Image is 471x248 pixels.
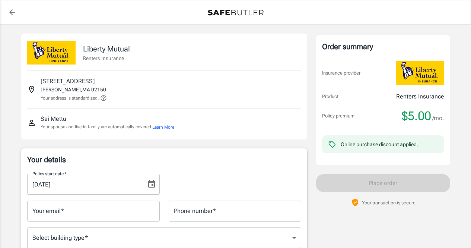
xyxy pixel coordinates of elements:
p: [PERSON_NAME] , MA 02150 [41,86,106,93]
div: Online purchase discount applied. [341,141,418,148]
p: Policy premium [322,112,354,120]
span: $5.00 [402,109,431,123]
p: Liberty Mutual [83,43,130,54]
p: Insurance provider [322,69,360,77]
button: Choose date, selected date is Sep 29, 2025 [144,177,159,192]
input: Enter email [27,201,160,222]
input: Enter number [169,201,301,222]
p: Your spouse and live-in family are automatically covered. [41,123,174,131]
p: [STREET_ADDRESS] [41,77,95,86]
p: Your address is standardized. [41,95,99,101]
img: Liberty Mutual [27,41,76,65]
p: Your transaction is secure [362,199,416,206]
p: Product [322,93,338,100]
span: /mo. [432,113,444,123]
label: Policy start date [32,170,67,177]
img: Back to quotes [208,10,264,16]
button: Learn More [152,124,174,131]
a: back to quotes [5,5,20,20]
p: Renters Insurance [396,92,444,101]
svg: Insured address [27,85,36,94]
p: Your details [27,154,301,165]
svg: Insured person [27,118,36,127]
img: Liberty Mutual [396,61,444,85]
p: Sai Mettu [41,114,66,123]
p: Renters Insurance [83,54,130,62]
div: Order summary [322,41,444,52]
input: MM/DD/YYYY [27,174,141,195]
